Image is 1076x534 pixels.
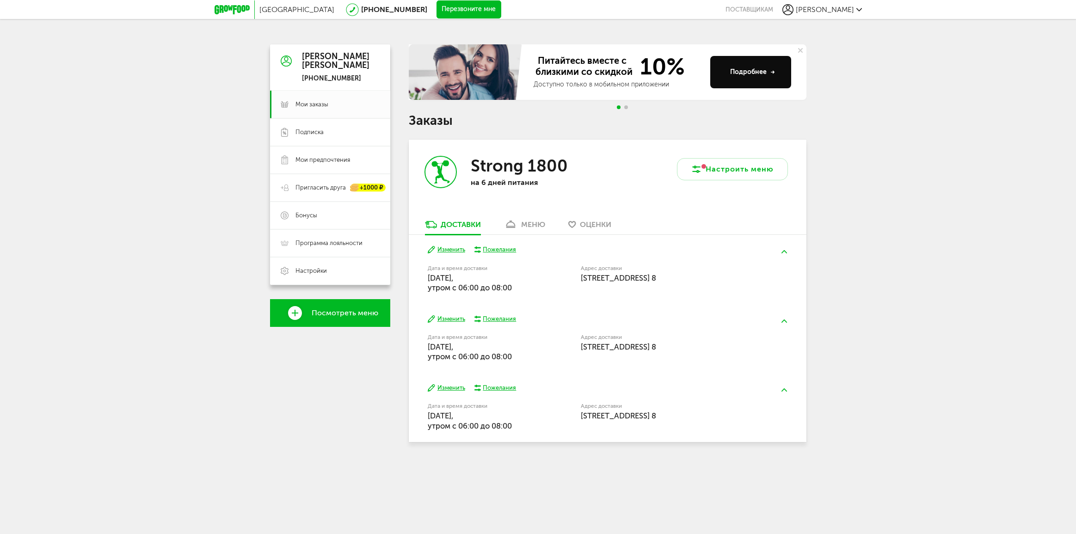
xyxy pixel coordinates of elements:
[521,220,545,229] div: меню
[259,5,334,14] span: [GEOGRAPHIC_DATA]
[581,335,753,340] label: Адрес доставки
[581,411,656,420] span: [STREET_ADDRESS] 8
[270,91,390,118] a: Мои заказы
[580,220,611,229] span: Оценки
[428,315,465,324] button: Изменить
[312,309,378,317] span: Посмотреть меню
[428,273,512,292] span: [DATE], утром c 06:00 до 08:00
[361,5,427,14] a: [PHONE_NUMBER]
[564,220,616,234] a: Оценки
[428,384,465,393] button: Изменить
[270,202,390,229] a: Бонусы
[270,229,390,257] a: Программа лояльности
[534,55,634,78] span: Питайтесь вместе с близкими со скидкой
[781,388,787,392] img: arrow-up-green.5eb5f82.svg
[350,184,386,192] div: +1000 ₽
[302,52,369,71] div: [PERSON_NAME] [PERSON_NAME]
[295,267,327,275] span: Настройки
[474,384,516,392] button: Пожелания
[270,257,390,285] a: Настройки
[730,68,775,77] div: Подробнее
[471,156,568,176] h3: Strong 1800
[409,115,806,127] h1: Заказы
[295,100,328,109] span: Мои заказы
[781,250,787,253] img: arrow-up-green.5eb5f82.svg
[483,384,516,392] div: Пожелания
[437,0,501,19] button: Перезвоните мне
[295,128,324,136] span: Подписка
[295,211,317,220] span: Бонусы
[270,118,390,146] a: Подписка
[471,178,591,187] p: на 6 дней питания
[796,5,854,14] span: [PERSON_NAME]
[270,146,390,174] a: Мои предпочтения
[409,44,524,100] img: family-banner.579af9d.jpg
[428,411,512,430] span: [DATE], утром c 06:00 до 08:00
[441,220,481,229] div: Доставки
[302,74,369,83] div: [PHONE_NUMBER]
[270,174,390,202] a: Пригласить друга +1000 ₽
[428,246,465,254] button: Изменить
[617,105,621,109] span: Go to slide 1
[581,404,753,409] label: Адрес доставки
[295,156,350,164] span: Мои предпочтения
[270,299,390,327] a: Посмотреть меню
[624,105,628,109] span: Go to slide 2
[634,55,685,78] span: 10%
[710,56,791,88] button: Подробнее
[499,220,550,234] a: меню
[483,246,516,254] div: Пожелания
[295,239,363,247] span: Программа лояльности
[581,342,656,351] span: [STREET_ADDRESS] 8
[581,266,753,271] label: Адрес доставки
[781,319,787,323] img: arrow-up-green.5eb5f82.svg
[474,315,516,323] button: Пожелания
[428,404,534,409] label: Дата и время доставки
[581,273,656,282] span: [STREET_ADDRESS] 8
[428,335,534,340] label: Дата и время доставки
[295,184,346,192] span: Пригласить друга
[534,80,703,89] div: Доступно только в мобильном приложении
[420,220,486,234] a: Доставки
[483,315,516,323] div: Пожелания
[428,266,534,271] label: Дата и время доставки
[677,158,788,180] button: Настроить меню
[474,246,516,254] button: Пожелания
[428,342,512,361] span: [DATE], утром c 06:00 до 08:00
